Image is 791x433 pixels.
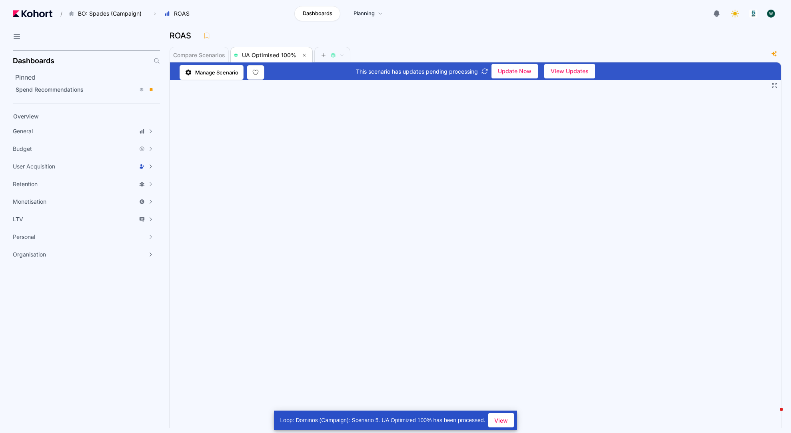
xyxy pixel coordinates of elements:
[356,67,478,76] span: This scenario has updates pending processing
[551,65,589,77] span: View Updates
[13,113,39,120] span: Overview
[13,57,54,64] h2: Dashboards
[170,32,196,40] h3: ROAS
[498,65,531,77] span: Update Now
[354,10,375,18] span: Planning
[13,145,32,153] span: Budget
[491,64,538,78] button: Update Now
[13,251,46,259] span: Organisation
[13,233,35,241] span: Personal
[78,10,142,18] span: BO: Spades (Campaign)
[195,68,238,76] span: Manage Scenario
[749,10,757,18] img: logo_logo_images_1_20240607072359498299_20240828135028712857.jpeg
[64,7,150,20] button: BO: Spades (Campaign)
[13,10,52,17] img: Kohort logo
[345,6,391,21] a: Planning
[764,406,783,425] iframe: Intercom live chat
[174,10,190,18] span: ROAS
[13,162,55,170] span: User Acquisition
[13,84,158,96] a: Spend Recommendations
[180,65,244,80] a: Manage Scenario
[544,64,595,78] button: View Updates
[13,215,23,223] span: LTV
[160,7,198,20] button: ROAS
[274,411,489,430] div: Loop: Dominos (Campaign): Scenario 5. UA Optimized 100% has been processed.
[152,10,158,17] span: ›
[303,10,332,18] span: Dashboards
[294,6,340,21] a: Dashboards
[16,86,84,93] span: Spend Recommendations
[15,72,160,82] h2: Pinned
[488,413,514,427] button: View
[13,127,33,135] span: General
[13,180,38,188] span: Retention
[173,52,225,58] span: Compare Scenarios
[13,198,46,206] span: Monetisation
[10,110,146,122] a: Overview
[494,416,508,425] span: View
[771,82,778,89] button: Fullscreen
[54,10,62,18] span: /
[242,52,296,58] span: UA Optimised 100%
